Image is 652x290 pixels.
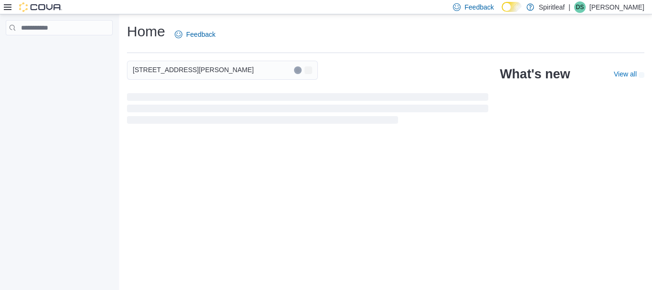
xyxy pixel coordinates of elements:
input: Dark Mode [502,2,522,12]
a: View allExternal link [614,70,644,78]
p: Spiritleaf [539,1,565,13]
span: Loading [127,95,488,126]
span: Feedback [464,2,494,12]
img: Cova [19,2,62,12]
p: | [568,1,570,13]
h2: What's new [500,66,570,82]
p: [PERSON_NAME] [589,1,644,13]
div: Danielle S [574,1,586,13]
span: [STREET_ADDRESS][PERSON_NAME] [133,64,254,75]
button: Open list of options [305,66,312,74]
svg: External link [639,72,644,78]
h1: Home [127,22,165,41]
nav: Complex example [6,37,113,60]
a: Feedback [171,25,219,44]
span: Feedback [186,30,215,39]
button: Clear input [294,66,302,74]
span: DS [576,1,584,13]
